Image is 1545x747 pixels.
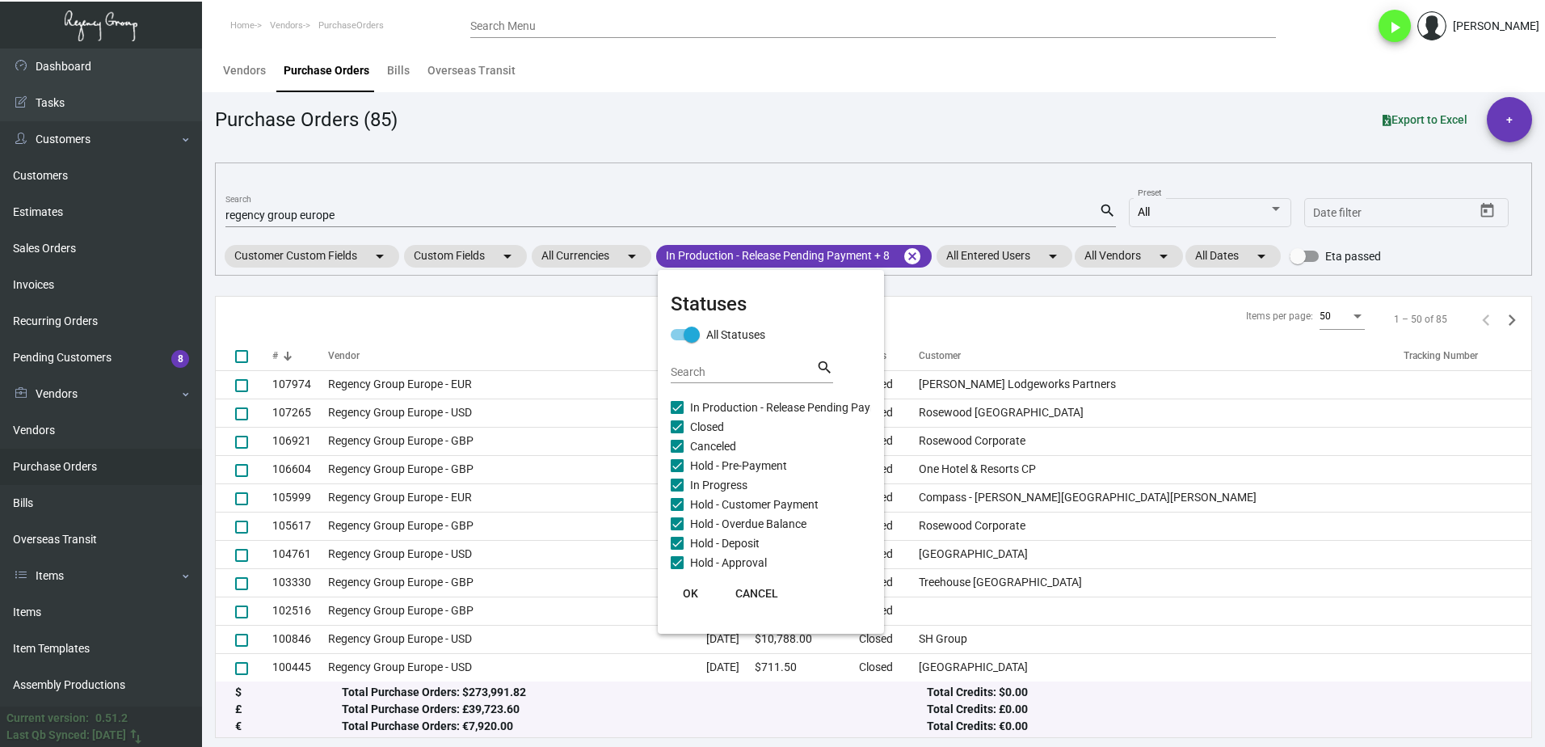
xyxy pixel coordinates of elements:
[95,710,128,727] div: 0.51.2
[690,456,787,475] span: Hold - Pre-Payment
[722,579,791,608] button: CANCEL
[690,553,767,572] span: Hold - Approval
[6,710,89,727] div: Current version:
[706,325,765,344] span: All Statuses
[816,358,833,378] mat-icon: search
[683,587,698,600] span: OK
[6,727,126,744] div: Last Qb Synced: [DATE]
[690,475,747,495] span: In Progress
[690,437,736,456] span: Canceled
[690,417,724,437] span: Closed
[690,514,806,534] span: Hold - Overdue Balance
[735,587,778,600] span: CANCEL
[690,398,896,417] span: In Production - Release Pending Payment
[671,289,871,319] mat-card-title: Statuses
[690,495,819,514] span: Hold - Customer Payment
[690,534,760,553] span: Hold - Deposit
[664,579,716,608] button: OK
